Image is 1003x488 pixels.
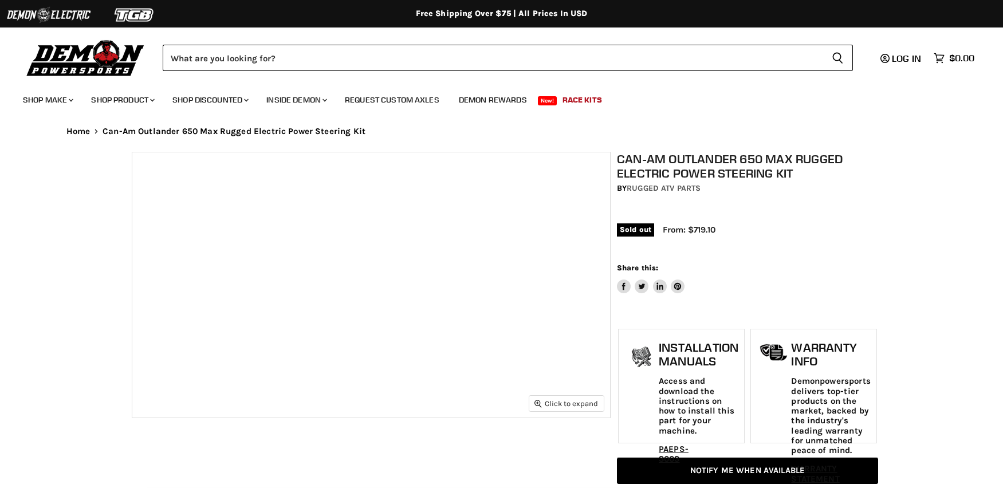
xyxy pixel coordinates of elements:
[617,263,658,272] span: Share this:
[760,344,788,361] img: warranty-icon.png
[163,45,853,71] form: Product
[44,127,960,136] nav: Breadcrumbs
[875,53,928,64] a: Log in
[92,4,178,26] img: TGB Logo 2
[617,152,878,180] h1: Can-Am Outlander 650 Max Rugged Electric Power Steering Kit
[6,4,92,26] img: Demon Electric Logo 2
[949,53,974,64] span: $0.00
[529,396,604,411] button: Click to expand
[663,225,715,235] span: From: $719.10
[791,463,839,483] a: WARRANTY STATEMENT
[66,127,91,136] a: Home
[892,53,921,64] span: Log in
[554,88,611,112] a: Race Kits
[23,37,148,78] img: Demon Powersports
[617,182,878,195] div: by
[617,263,685,293] aside: Share this:
[627,183,701,193] a: Rugged ATV Parts
[627,344,656,372] img: install_manual-icon.png
[164,88,255,112] a: Shop Discounted
[450,88,536,112] a: Demon Rewards
[258,88,334,112] a: Inside Demon
[336,88,448,112] a: Request Custom Axles
[659,341,738,368] h1: Installation Manuals
[14,84,971,112] ul: Main menu
[82,88,162,112] a: Shop Product
[163,45,823,71] input: Search
[617,223,654,236] span: Sold out
[791,376,870,455] p: Demonpowersports delivers top-tier products on the market, backed by the industry's leading warra...
[617,458,878,485] a: Notify Me When Available
[659,376,738,436] p: Access and download the instructions on how to install this part for your machine.
[791,341,870,368] h1: Warranty Info
[103,127,365,136] span: Can-Am Outlander 650 Max Rugged Electric Power Steering Kit
[538,96,557,105] span: New!
[14,88,80,112] a: Shop Make
[534,399,598,408] span: Click to expand
[823,45,853,71] button: Search
[44,9,960,19] div: Free Shipping Over $75 | All Prices In USD
[659,444,689,464] a: PAEPS-3003
[928,50,980,66] a: $0.00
